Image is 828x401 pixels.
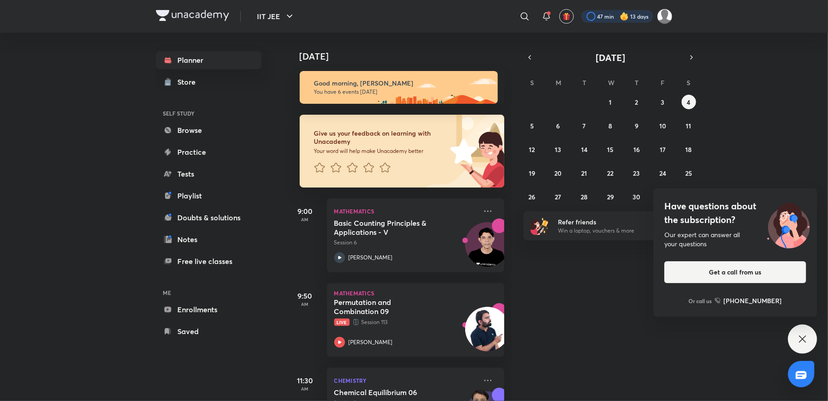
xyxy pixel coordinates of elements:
[724,296,782,305] h6: [PHONE_NUMBER]
[603,166,617,180] button: October 22, 2025
[178,76,201,87] div: Store
[314,147,447,155] p: Your word will help make Unacademy better
[551,142,566,157] button: October 13, 2025
[562,12,571,20] img: avatar
[300,71,498,104] img: morning
[715,296,782,305] a: [PHONE_NUMBER]
[632,193,640,201] abbr: October 30, 2025
[582,78,586,87] abbr: Tuesday
[156,51,261,69] a: Planner
[334,375,477,386] p: Chemistry
[686,122,692,130] abbr: October 11, 2025
[287,301,323,307] p: AM
[760,199,817,249] img: ttu_illustration_new.svg
[334,388,447,397] h5: Chemical Equilibrium 06
[551,118,566,133] button: October 6, 2025
[334,239,477,247] p: Session 6
[629,166,644,180] button: October 23, 2025
[287,206,323,217] h5: 9:00
[682,95,696,109] button: October 4, 2025
[287,375,323,386] h5: 11:30
[620,12,629,21] img: streak
[608,78,614,87] abbr: Wednesday
[558,217,670,227] h6: Refer friends
[655,166,670,180] button: October 24, 2025
[664,199,806,227] h4: Have questions about the subscription?
[466,227,509,271] img: Avatar
[660,145,666,154] abbr: October 17, 2025
[287,386,323,391] p: AM
[657,9,672,24] img: Aayush Kumar Jha
[156,165,261,183] a: Tests
[607,193,614,201] abbr: October 29, 2025
[655,142,670,157] button: October 17, 2025
[583,122,586,130] abbr: October 7, 2025
[314,129,447,146] h6: Give us your feedback on learning with Unacademy
[682,166,696,180] button: October 25, 2025
[655,95,670,109] button: October 3, 2025
[334,318,477,327] p: Session 113
[156,208,261,227] a: Doubts & solutions
[635,78,638,87] abbr: Thursday
[689,297,712,305] p: Or call us
[287,290,323,301] h5: 9:50
[156,143,261,161] a: Practice
[156,121,261,139] a: Browse
[287,217,323,222] p: AM
[551,166,566,180] button: October 20, 2025
[530,78,534,87] abbr: Sunday
[349,338,393,346] p: [PERSON_NAME]
[314,79,490,87] h6: Good morning, [PERSON_NAME]
[334,298,447,316] h5: Permutation and Combination 09
[419,115,504,188] img: feedback_image
[686,145,692,154] abbr: October 18, 2025
[555,169,562,178] abbr: October 20, 2025
[682,142,696,157] button: October 18, 2025
[581,193,588,201] abbr: October 28, 2025
[525,189,539,204] button: October 26, 2025
[334,319,350,326] span: Live
[156,322,261,340] a: Saved
[603,142,617,157] button: October 15, 2025
[577,142,592,157] button: October 14, 2025
[608,122,612,130] abbr: October 8, 2025
[635,98,638,107] abbr: October 2, 2025
[629,118,644,133] button: October 9, 2025
[581,145,587,154] abbr: October 14, 2025
[633,145,640,154] abbr: October 16, 2025
[531,217,549,235] img: referral
[300,51,513,62] h4: [DATE]
[607,169,613,178] abbr: October 22, 2025
[557,122,560,130] abbr: October 6, 2025
[156,73,261,91] a: Store
[577,118,592,133] button: October 7, 2025
[551,189,566,204] button: October 27, 2025
[558,227,670,235] p: Win a laptop, vouchers & more
[529,193,536,201] abbr: October 26, 2025
[577,189,592,204] button: October 28, 2025
[577,166,592,180] button: October 21, 2025
[252,7,301,25] button: IIT JEE
[555,193,562,201] abbr: October 27, 2025
[156,285,261,300] h6: ME
[629,189,644,204] button: October 30, 2025
[529,145,535,154] abbr: October 12, 2025
[596,51,625,64] span: [DATE]
[685,169,692,178] abbr: October 25, 2025
[603,95,617,109] button: October 1, 2025
[655,118,670,133] button: October 10, 2025
[156,300,261,319] a: Enrollments
[334,290,497,296] p: Mathematics
[687,78,691,87] abbr: Saturday
[603,189,617,204] button: October 29, 2025
[525,142,539,157] button: October 12, 2025
[334,218,447,237] h5: Basic Counting Principles & Applications - V
[635,122,638,130] abbr: October 9, 2025
[525,166,539,180] button: October 19, 2025
[664,261,806,283] button: Get a call from us
[664,230,806,249] div: Our expert can answer all your questions
[682,118,696,133] button: October 11, 2025
[559,9,574,24] button: avatar
[334,206,477,217] p: Mathematics
[661,98,664,107] abbr: October 3, 2025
